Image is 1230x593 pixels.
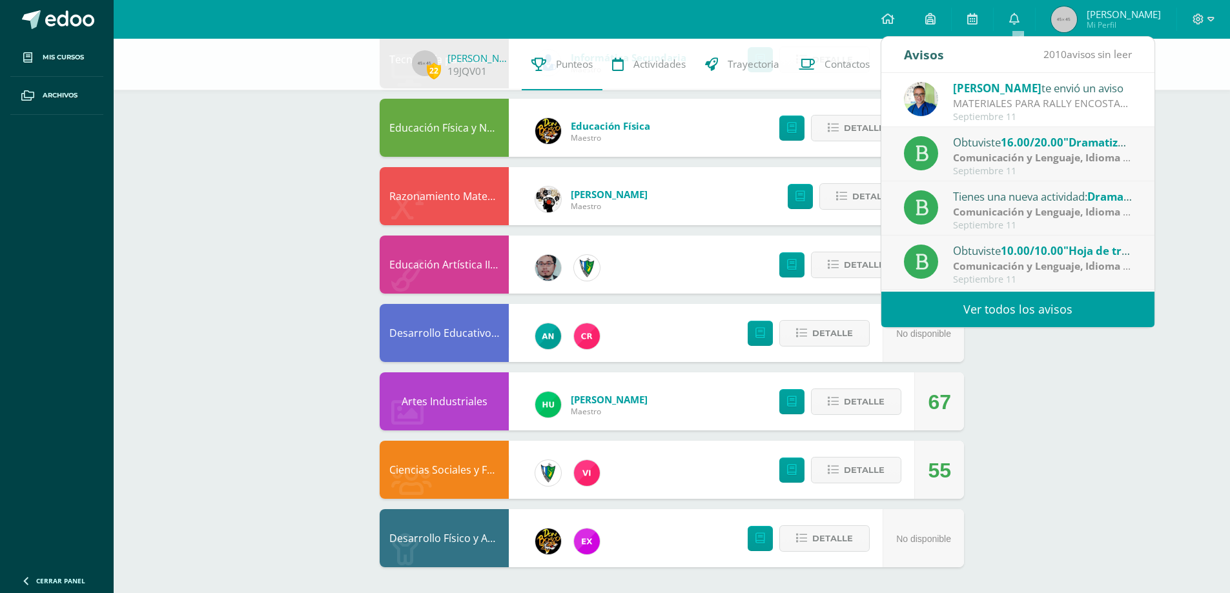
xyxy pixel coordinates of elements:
span: Educación Física [571,119,650,132]
span: 2010 [1043,47,1067,61]
span: Maestro [571,201,648,212]
img: 05ee8f3aa2e004bc19e84eb2325bd6d4.png [535,323,561,349]
button: Detalle [811,388,901,415]
div: Septiembre 11 [953,166,1133,177]
span: Detalle [844,458,885,482]
span: Trayectoria [728,57,779,71]
div: | Zona [953,150,1133,165]
div: Septiembre 11 [953,274,1133,285]
button: Detalle [811,115,901,141]
span: 16.00/20.00 [1001,135,1063,150]
span: 22 [427,63,441,79]
div: Septiembre 11 [953,220,1133,231]
img: 9f174a157161b4ddbe12118a61fed988.png [574,255,600,281]
span: [PERSON_NAME] [953,81,1041,95]
span: Detalle [844,390,885,414]
div: Artes Industriales [380,372,509,430]
span: Maestro [571,406,648,417]
div: 55 [928,441,951,499]
img: d172b984f1f79fc296de0e0b277dc562.png [535,186,561,212]
div: MATERIALES PARA RALLY ENCOSTALADOS: Buena tardes estimados padres de familia y alumnos, según ind... [953,96,1133,111]
div: te envió un aviso [953,79,1133,96]
img: ce84f7dabd80ed5f5aa83b4480291ac6.png [574,528,600,554]
div: Razonamiento Matemático [380,167,509,225]
span: 10.00/10.00 [1001,243,1063,258]
span: Detalle [852,185,893,208]
span: Mis cursos [43,52,84,63]
a: [PERSON_NAME] [447,52,512,65]
span: [PERSON_NAME] [571,393,648,406]
button: Detalle [819,183,910,210]
strong: Comunicación y Lenguaje, Idioma Español [953,205,1162,219]
span: Archivos [43,90,77,101]
img: 9f174a157161b4ddbe12118a61fed988.png [535,460,561,486]
span: Punteos [556,57,593,71]
img: bd6d0aa147d20350c4821b7c643124fa.png [574,460,600,486]
a: Archivos [10,77,103,115]
img: fd23069c3bd5c8dde97a66a86ce78287.png [535,392,561,417]
img: 21dcd0747afb1b787494880446b9b401.png [535,528,561,554]
div: Desarrollo Físico y Artístico (Extracurricular) [380,509,509,567]
img: 45x45 [1051,6,1077,32]
span: [PERSON_NAME] [571,188,648,201]
a: Punteos [522,39,602,90]
span: Contactos [825,57,870,71]
span: Cerrar panel [36,576,85,585]
span: Detalle [844,116,885,140]
button: Detalle [811,252,901,278]
a: Contactos [789,39,879,90]
img: 692ded2a22070436d299c26f70cfa591.png [904,82,938,116]
a: Actividades [602,39,695,90]
span: No disponible [896,328,951,339]
a: 19JQV01 [447,65,487,78]
span: Actividades [633,57,686,71]
div: Educación Artística II, Artes Plásticas [380,236,509,294]
img: 5fac68162d5e1b6fbd390a6ac50e103d.png [535,255,561,281]
span: avisos sin leer [1043,47,1132,61]
div: Septiembre 11 [953,112,1133,123]
button: Detalle [779,320,870,347]
div: Educación Física y Natación [380,99,509,157]
a: Trayectoria [695,39,789,90]
span: Detalle [812,321,853,345]
div: Avisos [904,37,944,72]
div: Tienes una nueva actividad: [953,188,1133,205]
a: Ver todos los avisos [881,292,1154,327]
div: 67 [928,373,951,431]
img: eda3c0d1caa5ac1a520cf0290d7c6ae4.png [535,118,561,144]
div: | Zona [953,205,1133,219]
img: 45x45 [412,50,438,76]
a: Mis cursos [10,39,103,77]
span: Maestro [571,132,650,143]
strong: Comunicación y Lenguaje, Idioma Español [953,259,1162,273]
span: Mi Perfil [1087,19,1161,30]
img: ab28fb4d7ed199cf7a34bbef56a79c5b.png [574,323,600,349]
button: Detalle [811,457,901,483]
div: Ciencias Sociales y Formación Ciudadana e Interculturalidad [380,441,509,499]
strong: Comunicación y Lenguaje, Idioma Español [953,150,1162,165]
span: Detalle [844,253,885,277]
span: No disponible [896,534,951,544]
div: Obtuviste en [953,134,1133,150]
span: [PERSON_NAME] [1087,8,1161,21]
span: Detalle [812,527,853,550]
div: Desarrollo Educativo y Proyecto de Vida [380,304,509,362]
div: Obtuviste en [953,242,1133,259]
button: Detalle [779,525,870,552]
div: | Zona [953,259,1133,274]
